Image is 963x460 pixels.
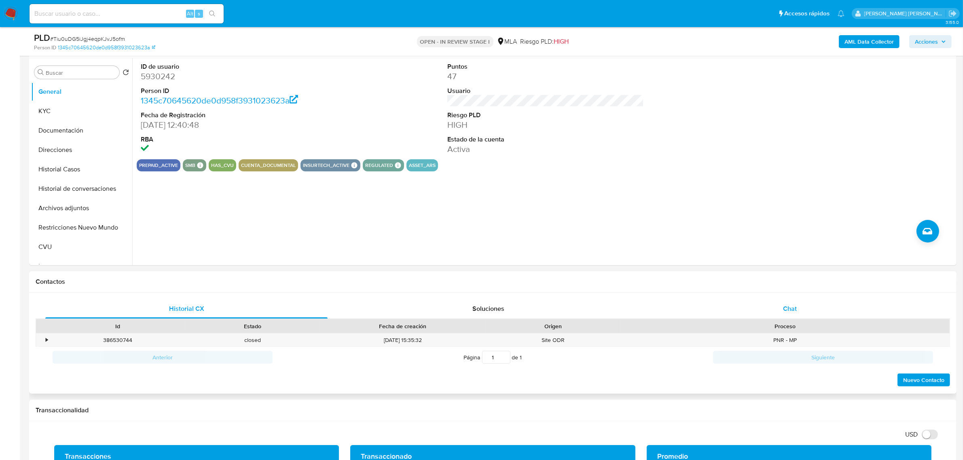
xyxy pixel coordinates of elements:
dt: RBA [141,135,337,144]
button: Acciones [909,35,952,48]
h1: Transaccionalidad [36,406,950,414]
span: 3.155.0 [946,19,959,25]
div: Site ODR [486,333,620,347]
a: Salir [948,9,957,18]
button: regulated [365,164,393,167]
dd: Activa [447,143,644,155]
dd: HIGH [447,119,644,131]
button: Historial Casos [31,160,132,179]
button: insurtech_active [303,164,349,167]
button: Buscar [38,69,44,76]
button: has_cvu [211,164,234,167]
button: Historial de conversaciones [31,179,132,198]
div: [DATE] 15:35:32 [320,333,486,347]
div: PNR - MP [620,333,950,347]
div: Id [56,322,179,330]
button: Documentación [31,121,132,140]
div: Proceso [626,322,944,330]
dd: [DATE] 12:40:48 [141,119,337,131]
span: Nuevo Contacto [903,374,944,386]
button: Items [31,257,132,276]
button: Archivos adjuntos [31,198,132,218]
a: 1345c70645620de0d958f3931023623a [141,95,298,106]
dt: Puntos [447,62,644,71]
button: Nuevo Contacto [897,373,950,386]
div: • [46,336,48,344]
span: Alt [187,10,193,17]
b: AML Data Collector [844,35,894,48]
button: KYC [31,101,132,121]
a: Notificaciones [838,10,844,17]
p: mayra.pernia@mercadolibre.com [864,10,946,17]
p: OPEN - IN REVIEW STAGE I [417,36,493,47]
span: Riesgo PLD: [521,37,569,46]
a: 1345c70645620de0d958f3931023623a [58,44,155,51]
button: Direcciones [31,140,132,160]
button: smb [185,164,195,167]
button: Restricciones Nuevo Mundo [31,218,132,237]
button: Siguiente [713,351,933,364]
dt: Usuario [447,87,644,95]
div: Origen [491,322,615,330]
dt: Fecha de Registración [141,111,337,120]
div: Estado [190,322,314,330]
span: Acciones [915,35,938,48]
button: prepaid_active [139,164,178,167]
dd: 47 [447,71,644,82]
input: Buscar usuario o caso... [30,8,224,19]
b: Person ID [34,44,56,51]
h1: Contactos [36,278,950,286]
span: s [198,10,200,17]
button: Anterior [53,351,273,364]
dt: ID de usuario [141,62,337,71]
span: Soluciones [472,304,504,313]
input: Buscar [46,69,116,76]
span: Accesos rápidos [784,9,830,18]
button: AML Data Collector [839,35,900,48]
div: Fecha de creación [326,322,480,330]
button: CVU [31,237,132,257]
button: General [31,82,132,101]
div: closed [185,333,320,347]
dt: Person ID [141,87,337,95]
b: PLD [34,31,50,44]
button: Volver al orden por defecto [123,69,129,78]
span: # Tiu0uDG5iJgj4eqpKJvJ5ofm [50,35,125,43]
span: Página de [464,351,522,364]
span: 1 [520,353,522,361]
span: HIGH [554,37,569,46]
div: 386530744 [50,333,185,347]
dd: 5930242 [141,71,337,82]
div: MLA [497,37,517,46]
dt: Riesgo PLD [447,111,644,120]
button: cuenta_documental [241,164,296,167]
button: asset_ars [409,164,436,167]
span: Chat [783,304,797,313]
dt: Estado de la cuenta [447,135,644,144]
span: Historial CX [169,304,204,313]
button: search-icon [204,8,220,19]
